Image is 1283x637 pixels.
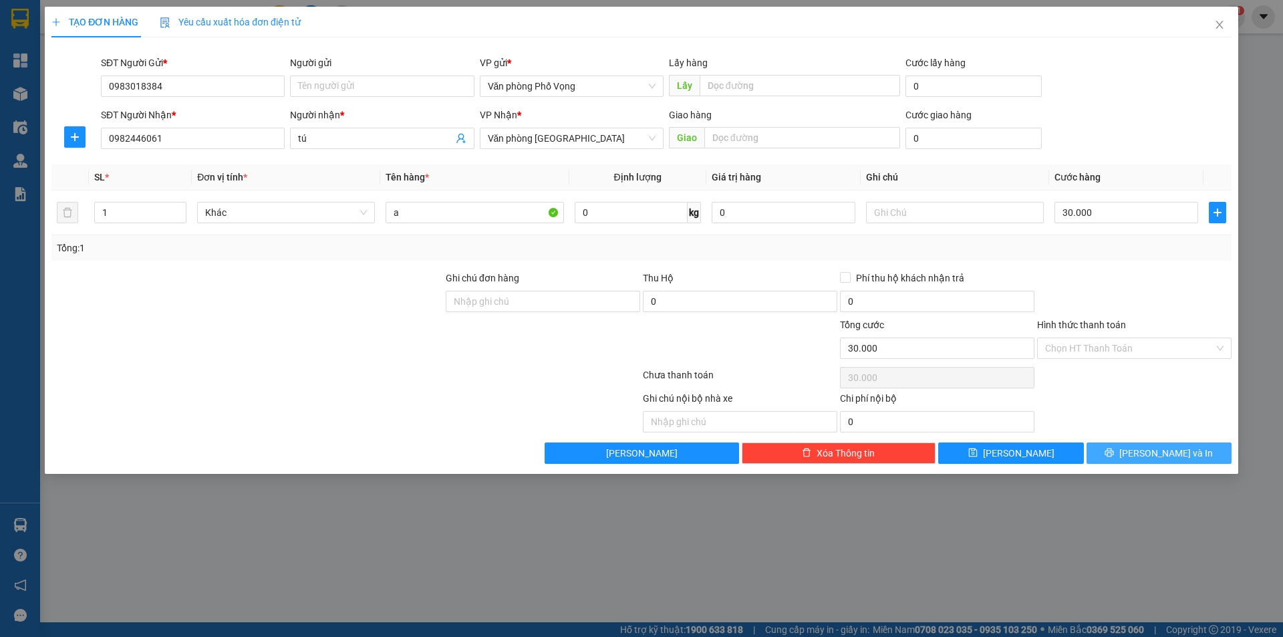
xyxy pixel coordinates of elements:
span: SL [94,172,105,182]
input: Cước giao hàng [905,128,1042,149]
span: Định lượng [614,172,662,182]
span: Giá trị hàng [712,172,761,182]
span: Thu Hộ [643,273,674,283]
input: Ghi Chú [866,202,1044,223]
span: Lấy [669,75,700,96]
span: VP Nhận [480,110,517,120]
span: [PERSON_NAME] [983,446,1054,461]
span: Khác [205,203,367,223]
input: 0 [712,202,855,223]
label: Hình thức thanh toán [1037,320,1126,330]
div: Chi phí nội bộ [840,391,1034,411]
label: Cước lấy hàng [905,57,966,68]
button: deleteXóa Thông tin [742,442,936,464]
span: close [1214,19,1225,30]
span: Văn phòng Ninh Bình [488,128,656,148]
span: Tên hàng [386,172,429,182]
button: plus [64,126,86,148]
input: VD: Bàn, Ghế [386,202,563,223]
span: printer [1105,448,1114,459]
img: icon [160,17,170,28]
span: [PERSON_NAME] [606,446,678,461]
span: Lấy hàng [669,57,708,68]
input: Cước lấy hàng [905,76,1042,97]
span: Tổng cước [840,320,884,330]
input: Ghi chú đơn hàng [446,291,640,312]
span: Phí thu hộ khách nhận trả [851,271,970,285]
div: Ghi chú nội bộ nhà xe [643,391,837,411]
span: plus [1209,207,1226,218]
div: Người nhận [290,108,474,122]
button: plus [1209,202,1226,223]
span: plus [51,17,61,27]
span: kg [688,202,701,223]
span: [PERSON_NAME] và In [1119,446,1213,461]
span: Yêu cầu xuất hóa đơn điện tử [160,17,301,27]
input: Dọc đường [704,127,900,148]
input: Dọc đường [700,75,900,96]
th: Ghi chú [861,164,1049,190]
span: Đơn vị tính [197,172,247,182]
button: printer[PERSON_NAME] và In [1087,442,1232,464]
span: Văn phòng Phố Vọng [488,76,656,96]
div: Chưa thanh toán [641,368,839,391]
button: Close [1201,7,1238,44]
span: Xóa Thông tin [817,446,875,461]
span: user-add [456,133,466,144]
div: VP gửi [480,55,664,70]
button: save[PERSON_NAME] [938,442,1083,464]
div: SĐT Người Nhận [101,108,285,122]
span: save [968,448,978,459]
label: Ghi chú đơn hàng [446,273,519,283]
span: delete [802,448,811,459]
div: SĐT Người Gửi [101,55,285,70]
span: Cước hàng [1054,172,1101,182]
span: Giao hàng [669,110,712,120]
label: Cước giao hàng [905,110,972,120]
input: Nhập ghi chú [643,411,837,432]
button: [PERSON_NAME] [545,442,739,464]
div: Người gửi [290,55,474,70]
div: Tổng: 1 [57,241,495,255]
button: delete [57,202,78,223]
span: TẠO ĐƠN HÀNG [51,17,138,27]
span: plus [65,132,85,142]
span: Giao [669,127,704,148]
